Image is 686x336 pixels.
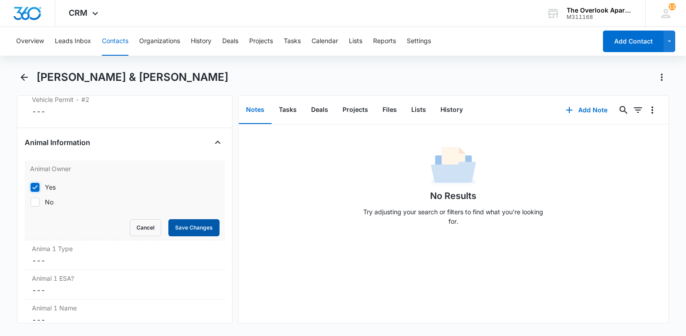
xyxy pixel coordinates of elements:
dd: --- [32,285,218,296]
div: No [45,197,53,207]
button: Leads Inbox [55,27,91,56]
button: Lists [349,27,362,56]
button: Calendar [312,27,338,56]
dd: --- [32,106,218,117]
h4: Animal Information [25,137,90,148]
span: CRM [69,8,88,18]
div: Animal 1 ESA?--- [25,270,225,300]
button: Cancel [130,219,161,236]
button: Actions [655,70,669,84]
button: Reports [373,27,396,56]
button: Deals [222,27,238,56]
button: Tasks [284,27,301,56]
label: Animal 1 Name [32,303,218,313]
button: Projects [335,96,375,124]
div: Yes [45,182,56,192]
button: Projects [249,27,273,56]
button: Add Note [557,99,616,121]
button: Files [375,96,404,124]
button: Settings [407,27,431,56]
button: Organizations [139,27,180,56]
h1: [PERSON_NAME] & [PERSON_NAME] [36,71,229,84]
p: Try adjusting your search or filters to find what you’re looking for. [359,207,548,226]
button: Overview [16,27,44,56]
label: Animal 1 ESA? [32,274,218,283]
img: No Data [431,144,476,189]
button: Add Contact [603,31,664,52]
button: Lists [404,96,433,124]
button: Notes [239,96,272,124]
div: Vehicle Permit - #2--- [25,91,225,120]
div: account name [567,7,632,14]
button: Contacts [102,27,128,56]
button: History [433,96,470,124]
button: Filters [631,103,645,117]
div: account id [567,14,632,20]
button: Back [17,70,31,84]
label: Anima 1 Type [32,244,218,253]
div: Anima 1 Type--- [25,240,225,270]
button: Tasks [272,96,304,124]
button: Save Changes [168,219,220,236]
div: Animal 1 Name--- [25,300,225,329]
label: Animal Owner [30,164,220,173]
dd: --- [32,255,218,266]
button: Close [211,135,225,150]
button: Search... [616,103,631,117]
button: History [191,27,211,56]
button: Deals [304,96,335,124]
h1: No Results [430,189,476,203]
div: notifications count [668,3,676,10]
dd: --- [32,314,218,325]
span: 12 [668,3,676,10]
label: Vehicle Permit - #2 [32,95,218,104]
button: Overflow Menu [645,103,660,117]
